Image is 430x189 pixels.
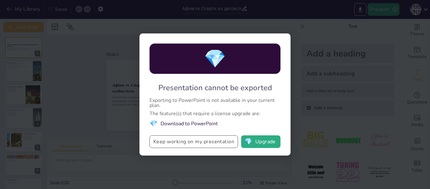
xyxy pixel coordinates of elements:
[150,135,238,148] button: Keep working on my presentation
[245,139,252,145] span: diamond
[150,98,280,108] div: Exporting to PowerPoint is not available in your current plan.
[241,135,280,148] button: diamondUpgrade
[158,83,272,93] div: Presentation cannot be exported
[150,119,157,128] span: diamond
[150,119,280,128] li: Download to PowerPoint
[204,47,226,71] span: diamond
[150,111,280,116] div: The feature(s) that require a license upgrade are:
